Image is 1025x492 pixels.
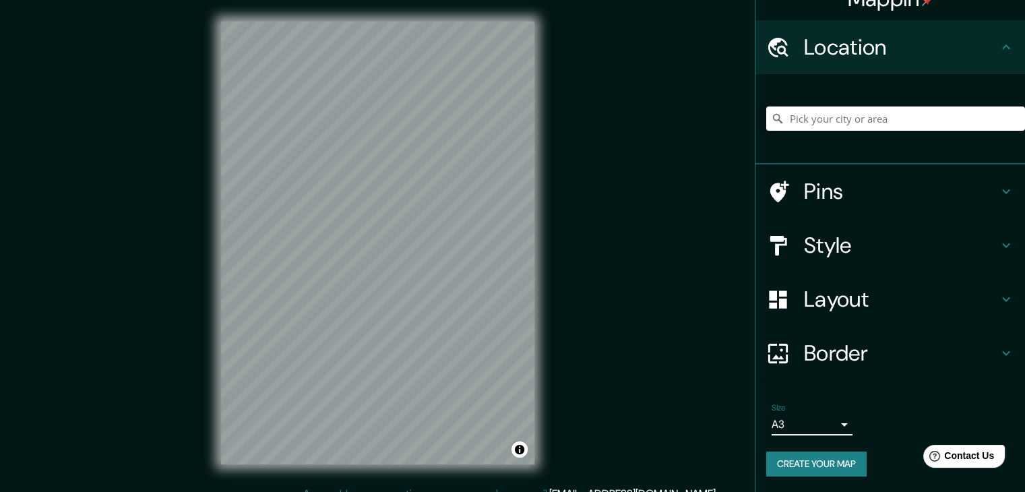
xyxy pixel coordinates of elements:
button: Toggle attribution [511,441,528,458]
div: Border [755,326,1025,380]
h4: Style [804,232,998,259]
label: Size [772,402,786,414]
h4: Border [804,340,998,367]
canvas: Map [221,22,534,464]
input: Pick your city or area [766,106,1025,131]
div: Layout [755,272,1025,326]
button: Create your map [766,452,867,476]
div: A3 [772,414,852,435]
h4: Pins [804,178,998,205]
div: Pins [755,164,1025,218]
iframe: Help widget launcher [905,439,1010,477]
h4: Layout [804,286,998,313]
div: Location [755,20,1025,74]
h4: Location [804,34,998,61]
div: Style [755,218,1025,272]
